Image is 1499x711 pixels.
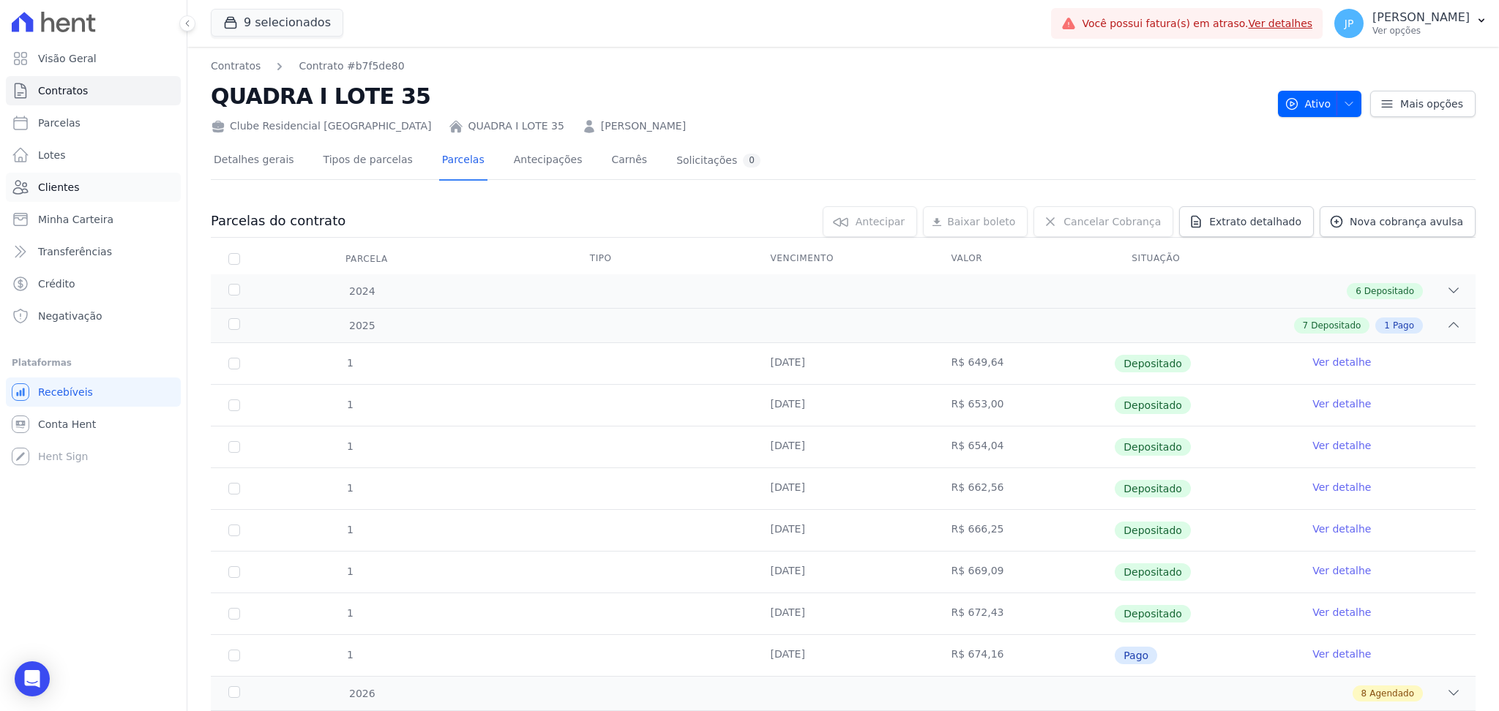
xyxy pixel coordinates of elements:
[933,343,1114,384] td: R$ 649,64
[38,83,88,98] span: Contratos
[753,343,934,384] td: [DATE]
[321,142,416,181] a: Tipos de parcelas
[211,80,1266,113] h2: QUADRA I LOTE 35
[933,468,1114,509] td: R$ 662,56
[1393,319,1414,332] span: Pago
[1312,647,1371,661] a: Ver detalhe
[933,426,1114,467] td: R$ 654,04
[348,318,375,334] span: 2025
[753,593,934,634] td: [DATE]
[6,377,181,407] a: Recebíveis
[299,59,404,74] a: Contrato #b7f5de80
[1364,285,1414,298] span: Depositado
[228,441,240,453] input: Só é possível selecionar pagamentos em aberto
[1179,206,1314,237] a: Extrato detalhado
[1312,563,1371,578] a: Ver detalhe
[1082,16,1312,31] span: Você possui fatura(s) em atraso.
[743,154,760,168] div: 0
[1209,214,1301,229] span: Extrato detalhado
[1400,97,1463,111] span: Mais opções
[1372,10,1470,25] p: [PERSON_NAME]
[933,385,1114,426] td: R$ 653,00
[753,635,934,676] td: [DATE]
[1350,214,1463,229] span: Nova cobrança avulsa
[676,154,760,168] div: Solicitações
[211,212,345,230] h3: Parcelas do contrato
[38,385,93,399] span: Recebíveis
[933,593,1114,634] td: R$ 672,43
[38,212,113,227] span: Minha Carteira
[1115,355,1191,372] span: Depositado
[38,180,79,195] span: Clientes
[38,244,112,259] span: Transferências
[933,635,1114,676] td: R$ 674,16
[1115,605,1191,622] span: Depositado
[1361,687,1367,700] span: 8
[6,108,181,138] a: Parcelas
[228,608,240,620] input: Só é possível selecionar pagamentos em aberto
[211,142,297,181] a: Detalhes gerais
[345,524,354,535] span: 1
[1370,91,1476,117] a: Mais opções
[15,661,50,696] div: Open Intercom Messenger
[228,358,240,369] input: Só é possível selecionar pagamentos em aberto
[6,76,181,105] a: Contratos
[228,566,240,578] input: Só é possível selecionar pagamentos em aberto
[1372,25,1470,37] p: Ver opções
[38,51,97,66] span: Visão Geral
[1115,522,1191,539] span: Depositado
[6,237,181,266] a: Transferências
[228,483,240,494] input: Só é possível selecionar pagamentos em aberto
[1356,285,1361,298] span: 6
[1384,319,1390,332] span: 1
[228,399,240,411] input: Só é possível selecionar pagamentos em aberto
[933,244,1114,274] th: Valor
[753,468,934,509] td: [DATE]
[1303,319,1309,332] span: 7
[601,118,686,134] a: [PERSON_NAME]
[38,116,81,130] span: Parcelas
[1115,396,1191,414] span: Depositado
[211,59,261,74] a: Contratos
[1249,18,1313,29] a: Ver detalhes
[1285,91,1331,117] span: Ativo
[1115,480,1191,497] span: Depositado
[6,44,181,73] a: Visão Geral
[608,142,650,181] a: Carnês
[1278,91,1362,117] button: Ativo
[468,118,564,134] a: QUADRA I LOTE 35
[211,59,405,74] nav: Breadcrumb
[1323,3,1499,44] button: JP [PERSON_NAME] Ver opções
[211,118,431,134] div: Clube Residencial [GEOGRAPHIC_DATA]
[933,552,1114,592] td: R$ 669,09
[753,552,934,592] td: [DATE]
[348,686,375,701] span: 2026
[345,649,354,661] span: 1
[348,284,375,299] span: 2024
[1114,244,1295,274] th: Situação
[228,524,240,536] input: Só é possível selecionar pagamentos em aberto
[6,410,181,439] a: Conta Hent
[1312,438,1371,453] a: Ver detalhe
[345,482,354,494] span: 1
[38,148,66,162] span: Lotes
[1115,647,1157,664] span: Pago
[1312,605,1371,620] a: Ver detalhe
[6,173,181,202] a: Clientes
[38,276,75,291] span: Crédito
[572,244,753,274] th: Tipo
[211,9,343,37] button: 9 selecionados
[933,510,1114,551] td: R$ 666,25
[38,417,96,432] span: Conta Hent
[328,244,405,274] div: Parcela
[38,309,102,323] span: Negativação
[753,385,934,426] td: [DATE]
[1312,355,1371,369] a: Ver detalhe
[228,650,240,661] input: Só é possível selecionar pagamentos em aberto
[345,440,354,452] span: 1
[673,142,763,181] a: Solicitações0
[345,607,354,619] span: 1
[6,140,181,170] a: Lotes
[1115,563,1191,581] span: Depositado
[1312,480,1371,494] a: Ver detalhe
